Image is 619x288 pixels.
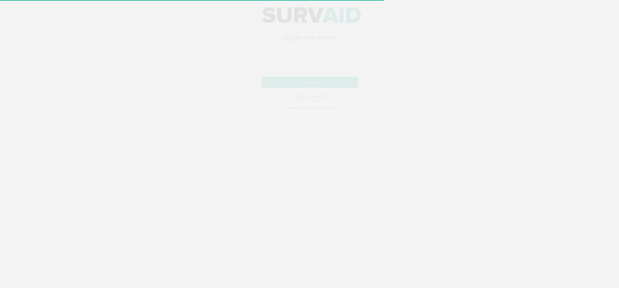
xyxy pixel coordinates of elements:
[261,51,358,62] input: Email
[261,83,358,94] button: Login
[291,99,328,104] small: I forgot my password
[261,41,358,46] h3: Log Into Your Account
[291,98,328,104] a: I forgot my password
[261,109,358,118] a: I want to create an account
